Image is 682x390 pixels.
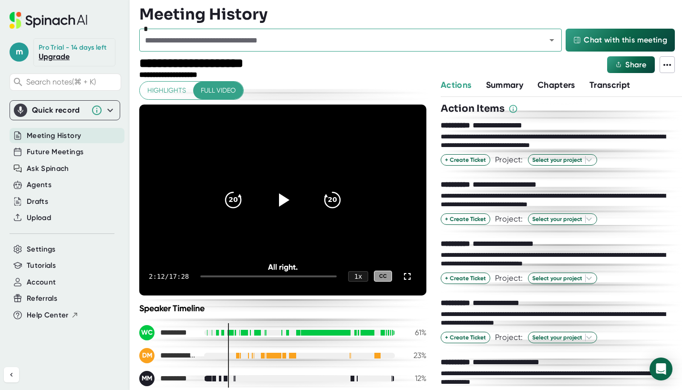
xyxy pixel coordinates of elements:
a: Upgrade [39,52,70,61]
button: Actions [441,79,471,92]
button: Agents [27,179,52,190]
button: Transcript [589,79,630,92]
button: Drafts [27,196,48,207]
span: Select your project [532,215,593,223]
button: Select your project [528,213,597,225]
button: + Create Ticket [441,154,490,166]
div: All right. [168,263,398,272]
div: Project: [495,274,523,283]
button: Account [27,277,56,288]
div: Project: [495,333,523,342]
div: 61 % [403,328,426,337]
div: Quick record [14,101,116,120]
button: Chapters [537,79,575,92]
div: Will Cole [139,325,196,340]
span: Chapters [537,80,575,90]
div: MM [139,371,155,386]
div: WC [139,325,155,340]
button: Full video [193,82,243,99]
button: Select your project [528,273,597,284]
button: + Create Ticket [441,213,490,225]
h3: Meeting History [139,5,268,23]
button: Settings [27,244,56,255]
span: Highlights [147,84,186,96]
div: 1 x [348,271,368,282]
button: Select your project [528,332,597,343]
button: Share [607,56,655,73]
div: DM [139,348,155,363]
button: Ask Spinach [27,163,69,174]
button: Summary [486,79,523,92]
button: Collapse sidebar [4,367,19,382]
div: Project: [495,155,523,165]
span: Select your project [532,156,593,164]
div: 12 % [403,374,426,383]
button: + Create Ticket [441,273,490,284]
button: Upload [27,212,51,223]
div: MK Mounce [139,371,196,386]
div: CC [374,271,392,282]
button: Future Meetings [27,147,83,158]
div: 2:12 / 17:28 [149,273,189,280]
button: Highlights [140,82,194,99]
span: + Create Ticket [445,215,486,223]
div: Speaker Timeline [139,303,426,314]
span: + Create Ticket [445,333,486,342]
span: + Create Ticket [445,274,486,283]
div: Open Intercom Messenger [650,358,672,380]
span: Select your project [532,274,593,283]
span: Share [625,60,646,69]
span: + Create Ticket [445,156,486,164]
button: Help Center [27,310,79,321]
button: Referrals [27,293,57,304]
div: Project: [495,214,523,224]
button: Select your project [528,154,597,166]
div: Quick record [32,105,86,115]
button: Meeting History [27,130,81,141]
span: Select your project [532,333,593,342]
h3: Action Items [441,102,505,116]
span: Help Center [27,310,69,321]
div: 23 % [403,351,426,360]
span: Full video [201,84,236,96]
div: Dobromir Montauk [139,348,196,363]
span: Chat with this meeting [584,34,667,46]
div: Pro Trial - 14 days left [39,43,106,52]
button: + Create Ticket [441,332,490,343]
button: Tutorials [27,260,56,271]
button: Chat with this meeting [566,29,675,52]
span: Summary [486,80,523,90]
span: Transcript [589,80,630,90]
span: Search notes (⌘ + K) [26,77,118,86]
span: Actions [441,80,471,90]
span: m [10,42,29,62]
button: Open [545,33,558,47]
